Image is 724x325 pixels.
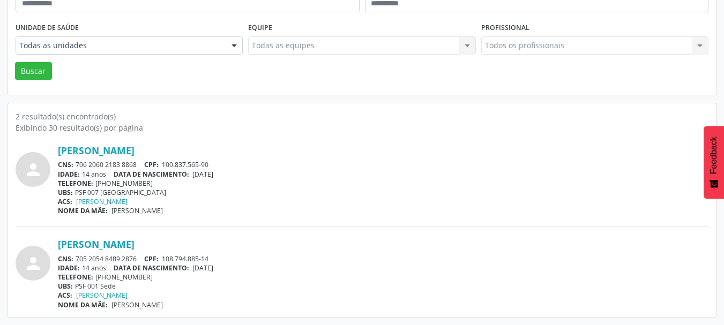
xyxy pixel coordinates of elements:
[58,282,73,291] span: UBS:
[58,206,108,215] span: NOME DA MÃE:
[111,206,163,215] span: [PERSON_NAME]
[58,263,708,273] div: 14 anos
[58,254,73,263] span: CNS:
[162,160,208,169] span: 100.837.565-90
[58,273,93,282] span: TELEFONE:
[58,197,72,206] span: ACS:
[16,111,708,122] div: 2 resultado(s) encontrado(s)
[144,160,159,169] span: CPF:
[58,254,708,263] div: 705 2054 8489 2876
[58,238,135,250] a: [PERSON_NAME]
[162,254,208,263] span: 108.794.885-14
[144,254,159,263] span: CPF:
[16,20,79,36] label: Unidade de saúde
[19,40,221,51] span: Todas as unidades
[24,160,43,179] i: person
[58,160,73,169] span: CNS:
[192,170,213,179] span: [DATE]
[58,145,135,156] a: [PERSON_NAME]
[58,170,80,179] span: IDADE:
[192,263,213,273] span: [DATE]
[111,300,163,309] span: [PERSON_NAME]
[76,197,128,206] a: [PERSON_NAME]
[58,188,708,197] div: PSF 007 [GEOGRAPHIC_DATA]
[76,291,128,300] a: [PERSON_NAME]
[58,179,93,188] span: TELEFONE:
[58,282,708,291] div: PSF 001 Sede
[58,263,80,273] span: IDADE:
[114,170,189,179] span: DATA DE NASCIMENTO:
[24,254,43,273] i: person
[114,263,189,273] span: DATA DE NASCIMENTO:
[58,160,708,169] div: 706 2060 2183 8868
[481,20,529,36] label: Profissional
[58,300,108,309] span: NOME DA MÃE:
[58,291,72,300] span: ACS:
[58,273,708,282] div: [PHONE_NUMBER]
[58,170,708,179] div: 14 anos
[709,137,719,174] span: Feedback
[248,20,272,36] label: Equipe
[15,62,52,80] button: Buscar
[58,188,73,197] span: UBS:
[704,126,724,199] button: Feedback - Mostrar pesquisa
[16,122,708,133] div: Exibindo 30 resultado(s) por página
[58,179,708,188] div: [PHONE_NUMBER]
